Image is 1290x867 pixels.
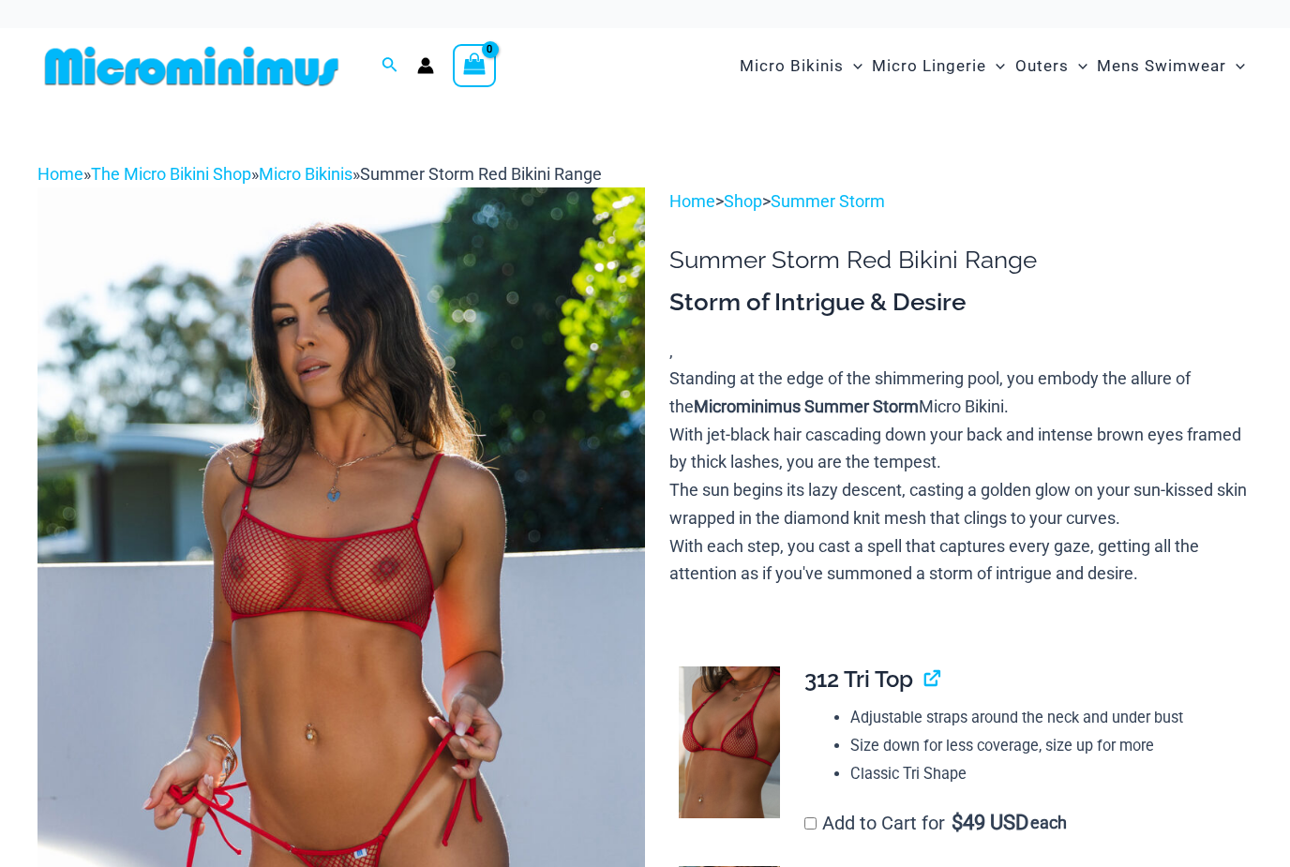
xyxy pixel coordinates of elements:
span: Mens Swimwear [1097,42,1226,90]
a: Shop [724,191,762,211]
span: 49 USD [952,814,1028,832]
li: Adjustable straps around the neck and under bust [850,704,1237,732]
span: $ [952,811,963,834]
a: View Shopping Cart, empty [453,44,496,87]
label: Add to Cart for [804,812,1067,834]
span: » » » [37,164,602,184]
li: Classic Tri Shape [850,760,1237,788]
img: Summer Storm Red 312 Tri Top [679,666,780,818]
span: Micro Bikinis [740,42,844,90]
input: Add to Cart for$49 USD each [804,817,817,830]
a: Home [37,164,83,184]
span: 312 Tri Top [804,665,913,693]
p: Standing at the edge of the shimmering pool, you embody the allure of the Micro Bikini. With jet-... [669,365,1252,588]
nav: Site Navigation [732,35,1252,97]
span: Menu Toggle [844,42,862,90]
span: Summer Storm Red Bikini Range [360,164,602,184]
span: Micro Lingerie [872,42,986,90]
a: Search icon link [382,54,398,78]
li: Size down for less coverage, size up for more [850,732,1237,760]
a: OutersMenu ToggleMenu Toggle [1011,37,1092,95]
h3: Storm of Intrigue & Desire [669,287,1252,319]
span: each [1030,814,1067,832]
a: Micro LingerieMenu ToggleMenu Toggle [867,37,1010,95]
span: Menu Toggle [1069,42,1087,90]
a: Home [669,191,715,211]
a: Mens SwimwearMenu ToggleMenu Toggle [1092,37,1250,95]
p: > > [669,187,1252,216]
a: Summer Storm [771,191,885,211]
a: Account icon link [417,57,434,74]
h1: Summer Storm Red Bikini Range [669,246,1252,275]
a: Micro Bikinis [259,164,352,184]
img: MM SHOP LOGO FLAT [37,45,346,87]
div: , [669,287,1252,588]
span: Menu Toggle [986,42,1005,90]
a: Micro BikinisMenu ToggleMenu Toggle [735,37,867,95]
span: Menu Toggle [1226,42,1245,90]
span: Outers [1015,42,1069,90]
b: Microminimus Summer Storm [694,396,919,416]
a: The Micro Bikini Shop [91,164,251,184]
